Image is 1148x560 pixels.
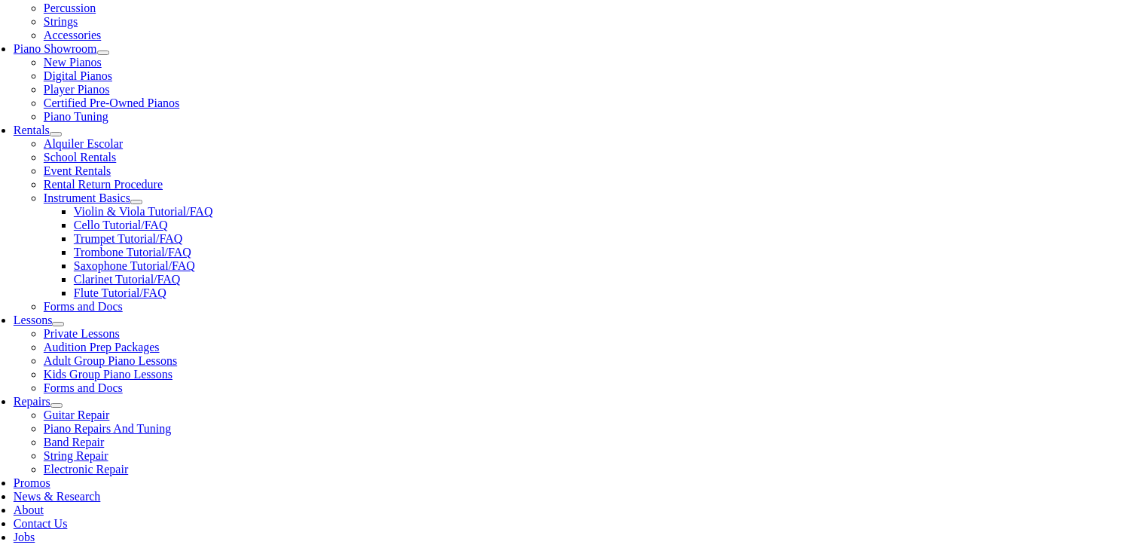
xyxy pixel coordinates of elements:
[44,110,108,123] a: Piano Tuning
[74,246,191,259] a: Trombone Tutorial/FAQ
[50,403,63,408] button: Open submenu of Repairs
[74,286,166,299] a: Flute Tutorial/FAQ
[14,124,50,136] a: Rentals
[44,341,160,353] a: Audition Prep Packages
[44,381,123,394] a: Forms and Docs
[44,300,123,313] a: Forms and Docs
[44,96,179,109] a: Certified Pre-Owned Pianos
[44,463,128,476] a: Electronic Repair
[44,327,120,340] a: Private Lessons
[44,83,110,96] a: Player Pianos
[44,436,104,448] a: Band Repair
[14,42,97,55] a: Piano Showroom
[44,354,177,367] a: Adult Group Piano Lessons
[14,395,50,408] a: Repairs
[52,322,64,326] button: Open submenu of Lessons
[14,476,50,489] a: Promos
[44,409,110,421] a: Guitar Repair
[44,69,112,82] a: Digital Pianos
[130,200,142,204] button: Open submenu of Instrument Basics
[44,449,108,462] a: String Repair
[14,314,53,326] a: Lessons
[50,132,62,136] button: Open submenu of Rentals
[74,205,213,218] a: Violin & Viola Tutorial/FAQ
[14,531,35,543] a: Jobs
[44,191,130,204] a: Instrument Basics
[44,29,101,41] a: Accessories
[74,219,168,231] a: Cello Tutorial/FAQ
[74,273,181,286] a: Clarinet Tutorial/FAQ
[44,15,78,28] a: Strings
[44,2,96,14] a: Percussion
[44,422,171,435] a: Piano Repairs And Tuning
[44,56,102,69] a: New Pianos
[44,151,116,164] a: School Rentals
[44,137,123,150] a: Alquiler Escolar
[74,232,182,245] a: Trumpet Tutorial/FAQ
[97,50,109,55] button: Open submenu of Piano Showroom
[74,259,195,272] a: Saxophone Tutorial/FAQ
[14,490,101,503] a: News & Research
[44,178,163,191] a: Rental Return Procedure
[44,368,173,381] a: Kids Group Piano Lessons
[14,503,44,516] a: About
[44,164,111,177] a: Event Rentals
[14,517,68,530] a: Contact Us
